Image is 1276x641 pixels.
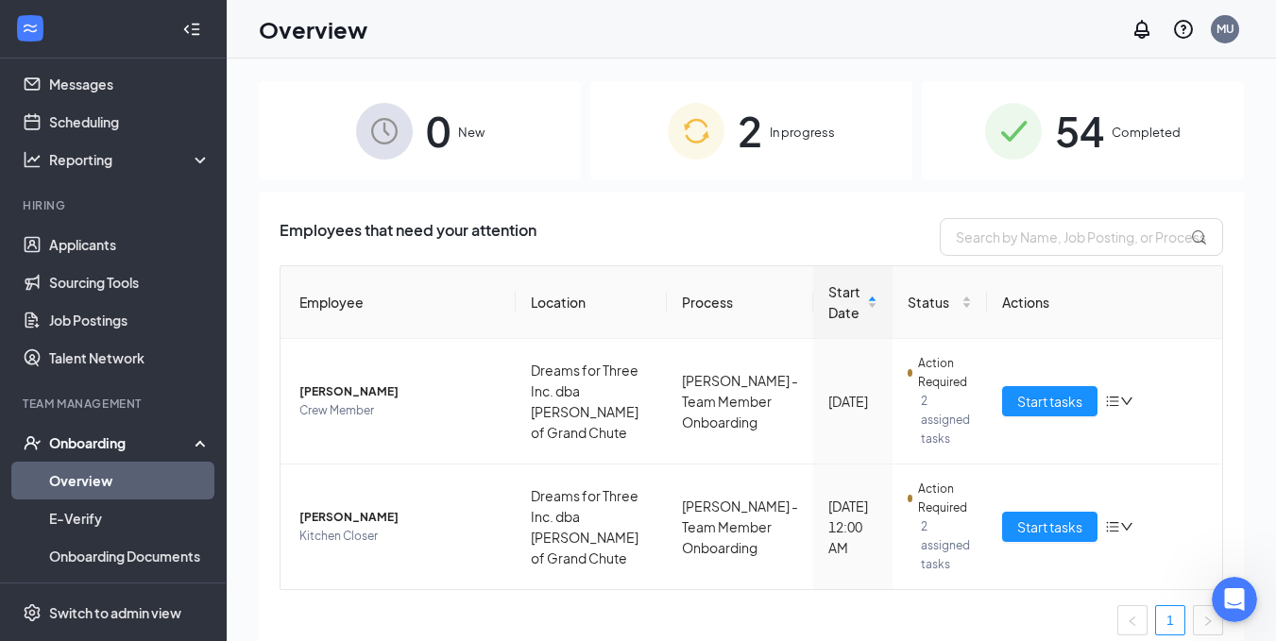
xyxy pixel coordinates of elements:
li: Set the recurrence (e.g., weekly for recurring slots). [44,145,295,180]
button: Send a message… [324,489,354,519]
span: Support Request [143,76,259,92]
span: Start tasks [1017,391,1082,412]
button: right [1193,605,1223,635]
input: Search by Name, Job Posting, or Process [940,218,1223,256]
button: Home [296,8,332,43]
svg: Notifications [1131,18,1153,41]
div: Switch to admin view [49,603,181,622]
div: MU [1216,21,1234,37]
button: go back [12,8,48,43]
div: Reporting [49,150,212,169]
a: Talent Network [49,339,211,377]
th: Status [893,266,987,339]
span: down [1120,520,1133,533]
button: Upload attachment [90,497,105,512]
button: Start tasks [1002,386,1097,416]
svg: Collapse [182,20,201,39]
th: Process [667,266,813,339]
li: Click . [44,226,295,244]
a: Messages [49,65,211,103]
a: Onboarding Documents [49,537,211,575]
span: In progress [770,123,835,142]
b: Save [76,227,111,242]
th: Location [516,266,667,339]
span: bars [1105,394,1120,409]
div: [DATE] [828,391,877,412]
a: Sourcing Tools [49,263,211,301]
td: [PERSON_NAME] - Team Member Onboarding [667,464,813,589]
span: Kitchen Closer [299,527,501,546]
div: Hiring [23,197,207,213]
div: Close [332,8,366,42]
div: The message is simply a system reminder to set your availability within the available date range.... [30,252,295,363]
button: Start tasks [1002,512,1097,542]
div: [DATE] 12:00 AM [828,496,877,558]
img: Profile image for Sarah [54,10,84,41]
span: Action Required [918,354,972,392]
a: Overview [49,462,211,499]
li: Next Page [1193,605,1223,635]
svg: UserCheck [23,433,42,452]
span: Status [908,292,958,312]
textarea: Message… [16,457,362,489]
span: New [458,123,485,142]
span: left [1127,616,1138,627]
span: 2 assigned tasks [921,517,972,574]
a: Scheduling [49,103,211,141]
li: 1 [1155,605,1185,635]
li: Enter the maximum number of applicants per slot. [44,185,295,220]
span: Start Date [828,281,863,323]
b: About the error message: [30,253,222,268]
svg: QuestionInfo [1172,18,1195,41]
span: Action Required [918,480,972,517]
a: Support Request [102,64,275,104]
button: Start recording [120,497,135,512]
p: Active 1h ago [92,24,176,42]
span: Start tasks [1017,516,1082,537]
h1: Overview [259,13,367,45]
div: Team Management [23,396,207,412]
span: [PERSON_NAME] [299,508,501,527]
span: 54 [1055,98,1104,163]
span: bars [1105,519,1120,534]
svg: Settings [23,603,42,622]
iframe: Intercom live chat [1212,577,1257,622]
svg: WorkstreamLogo [21,19,40,38]
a: Applicants [49,226,211,263]
svg: Analysis [23,150,42,169]
a: 1 [1156,606,1184,634]
span: 0 [426,98,451,163]
div: Onboarding [49,433,195,452]
span: down [1120,395,1133,408]
li: Previous Page [1117,605,1148,635]
td: [PERSON_NAME] - Team Member Onboarding [667,339,813,464]
span: Employees that need your attention [280,218,536,256]
span: Completed [1112,123,1181,142]
span: 2 [738,98,762,163]
span: Crew Member [299,401,501,420]
a: Job Postings [49,301,211,339]
a: Activity log [49,575,211,613]
li: Choose the interviewer. [44,124,295,142]
th: Employee [281,266,516,339]
a: E-Verify [49,499,211,537]
span: 2 assigned tasks [921,392,972,448]
th: Actions [987,266,1222,339]
button: left [1117,605,1148,635]
span: [PERSON_NAME] [299,382,501,401]
button: Emoji picker [29,497,44,512]
h1: [PERSON_NAME] [92,9,214,24]
td: Dreams for Three Inc. dba [PERSON_NAME] of Grand Chute [516,339,667,464]
td: Dreams for Three Inc. dba [PERSON_NAME] of Grand Chute [516,464,667,589]
button: Gif picker [60,497,75,512]
span: right [1202,616,1214,627]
